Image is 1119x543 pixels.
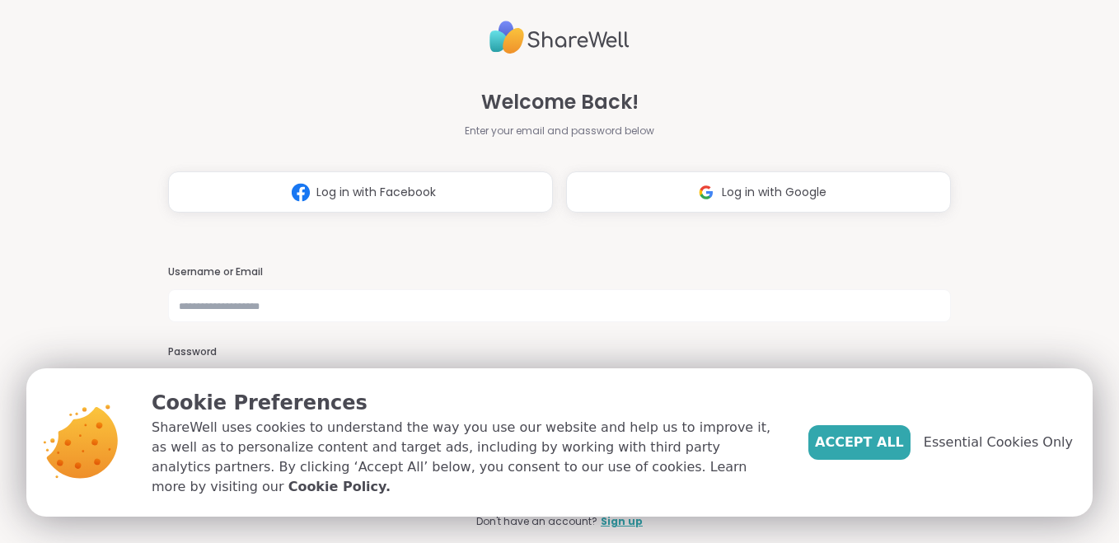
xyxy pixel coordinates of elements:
[168,345,952,359] h3: Password
[481,87,639,117] span: Welcome Back!
[152,418,782,497] p: ShareWell uses cookies to understand the way you use our website and help us to improve it, as we...
[722,184,826,201] span: Log in with Google
[691,177,722,208] img: ShareWell Logomark
[168,265,952,279] h3: Username or Email
[489,14,630,61] img: ShareWell Logo
[476,514,597,529] span: Don't have an account?
[815,433,904,452] span: Accept All
[808,425,911,460] button: Accept All
[566,171,951,213] button: Log in with Google
[924,433,1073,452] span: Essential Cookies Only
[152,388,782,418] p: Cookie Preferences
[285,177,316,208] img: ShareWell Logomark
[465,124,654,138] span: Enter your email and password below
[168,171,553,213] button: Log in with Facebook
[316,184,436,201] span: Log in with Facebook
[288,477,391,497] a: Cookie Policy.
[601,514,643,529] a: Sign up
